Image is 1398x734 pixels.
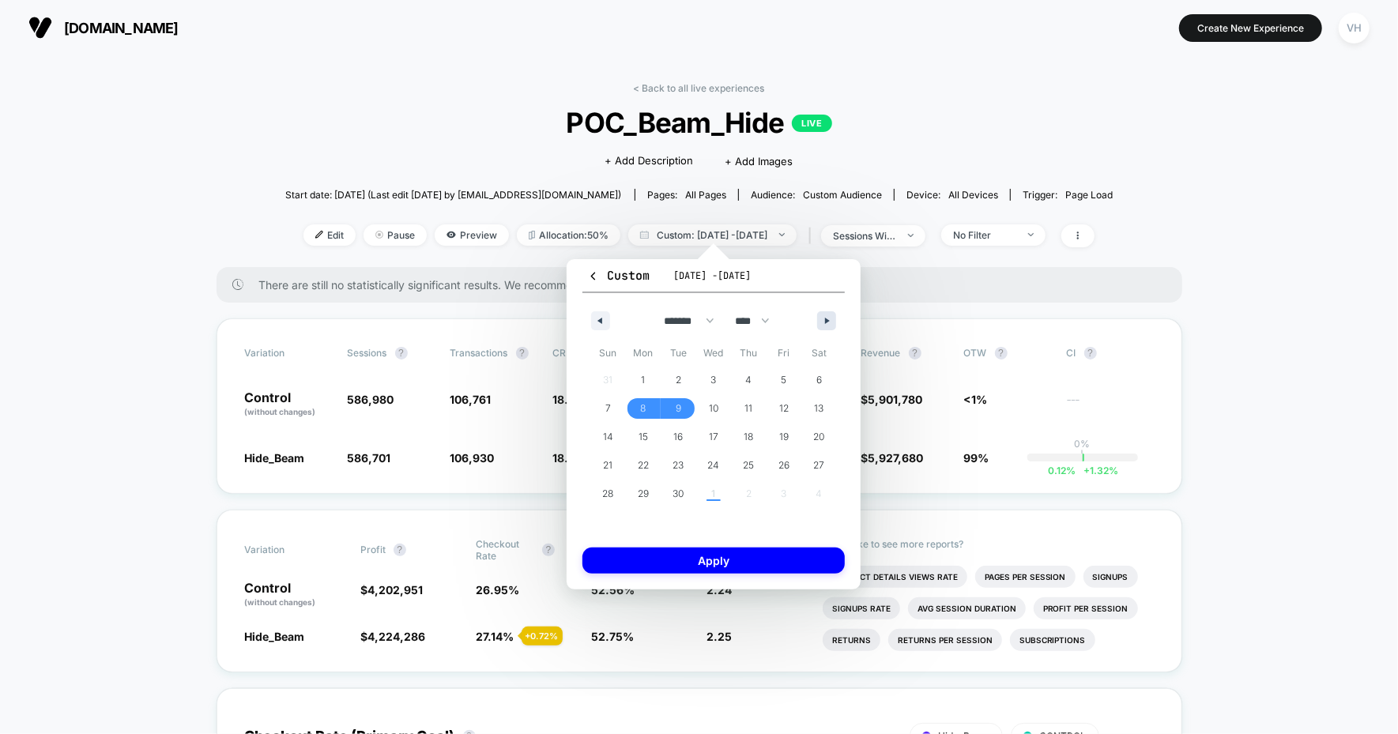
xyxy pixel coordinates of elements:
span: Variation [245,347,332,359]
span: 3 [710,366,716,394]
span: 5,927,680 [869,451,924,465]
button: 7 [590,394,626,423]
li: Returns [823,629,880,651]
button: 15 [626,423,661,451]
button: 19 [767,423,802,451]
span: CI [1067,347,1154,359]
button: 6 [801,366,837,394]
span: Profit [360,544,386,555]
span: Hide_Beam [245,630,305,643]
span: 22 [638,451,649,480]
span: 18 [744,423,754,451]
img: calendar [640,231,649,239]
span: Revenue [861,347,901,359]
span: 23 [673,451,684,480]
span: Wed [696,341,732,366]
div: Pages: [647,189,726,201]
p: Control [245,391,332,418]
span: Device: [894,189,1010,201]
button: 16 [661,423,696,451]
span: 5,901,780 [869,393,923,406]
button: VH [1334,12,1374,44]
button: 4 [731,366,767,394]
button: 20 [801,423,837,451]
button: 1 [626,366,661,394]
span: 28 [602,480,613,508]
span: 2.25 [707,630,733,643]
button: 9 [661,394,696,423]
div: Audience: [751,189,882,201]
span: 24 [707,451,719,480]
span: 20 [814,423,825,451]
span: 99% [964,451,989,465]
button: 12 [767,394,802,423]
button: 21 [590,451,626,480]
span: Sun [590,341,626,366]
button: 2 [661,366,696,394]
p: LIVE [792,115,831,132]
button: 22 [626,451,661,480]
span: 27 [814,451,825,480]
li: Signups Rate [823,597,900,619]
span: 106,761 [450,393,492,406]
span: 586,701 [348,451,391,465]
span: Preview [435,224,509,246]
p: Control [245,582,345,608]
span: 21 [603,451,612,480]
span: POC_Beam_Hide [326,106,1072,139]
button: ? [909,347,921,359]
span: 4,202,951 [367,583,423,597]
button: ? [516,347,529,359]
img: end [779,233,785,236]
span: 1 [641,366,645,394]
span: Page Load [1065,189,1113,201]
button: ? [542,544,555,556]
span: There are still no statistically significant results. We recommend waiting a few more days [259,278,1151,292]
span: Hide_Beam [245,451,305,465]
button: 25 [731,451,767,480]
span: 25 [744,451,755,480]
li: Product Details Views Rate [823,566,967,588]
span: OTW [964,347,1051,359]
button: 26 [767,451,802,480]
li: Profit Per Session [1034,597,1138,619]
span: (without changes) [245,407,316,416]
li: Signups [1083,566,1138,588]
div: VH [1339,13,1370,43]
span: 12 [779,394,789,423]
button: 8 [626,394,661,423]
span: <1% [964,393,988,406]
p: | [1081,450,1084,461]
span: 8 [640,394,646,423]
span: 52.75 % [591,630,634,643]
li: Avg Session Duration [908,597,1026,619]
span: Tue [661,341,696,366]
span: 4,224,286 [367,630,425,643]
span: --- [1067,395,1154,418]
span: 0.12 % [1048,465,1076,476]
span: + Add Images [725,155,793,168]
button: ? [995,347,1008,359]
span: 11 [745,394,753,423]
li: Pages Per Session [975,566,1076,588]
span: all devices [948,189,998,201]
img: end [375,231,383,239]
li: Subscriptions [1010,629,1095,651]
span: 106,930 [450,451,495,465]
div: Trigger: [1023,189,1113,201]
span: 2 [676,366,681,394]
button: 5 [767,366,802,394]
span: 586,980 [348,393,394,406]
button: 27 [801,451,837,480]
span: 10 [709,394,718,423]
span: Custom Audience [803,189,882,201]
button: ? [395,347,408,359]
span: all pages [685,189,726,201]
span: 7 [605,394,611,423]
img: rebalance [529,231,535,239]
button: 24 [696,451,732,480]
button: 23 [661,451,696,480]
span: 26 [778,451,789,480]
span: Sat [801,341,837,366]
span: Pause [364,224,427,246]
